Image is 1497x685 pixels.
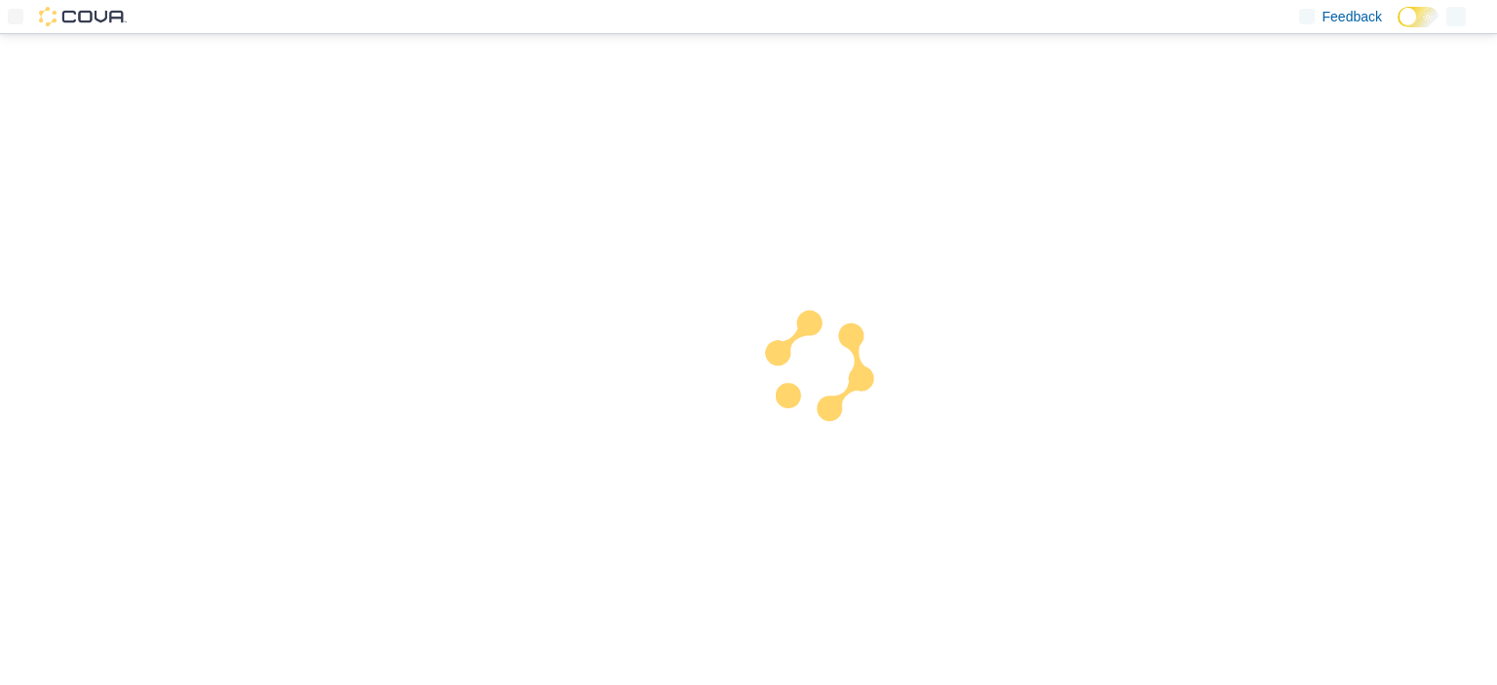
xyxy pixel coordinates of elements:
[39,7,127,26] img: Cova
[748,294,895,440] img: cova-loader
[1398,7,1439,27] input: Dark Mode
[1398,27,1399,28] span: Dark Mode
[1323,7,1382,26] span: Feedback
